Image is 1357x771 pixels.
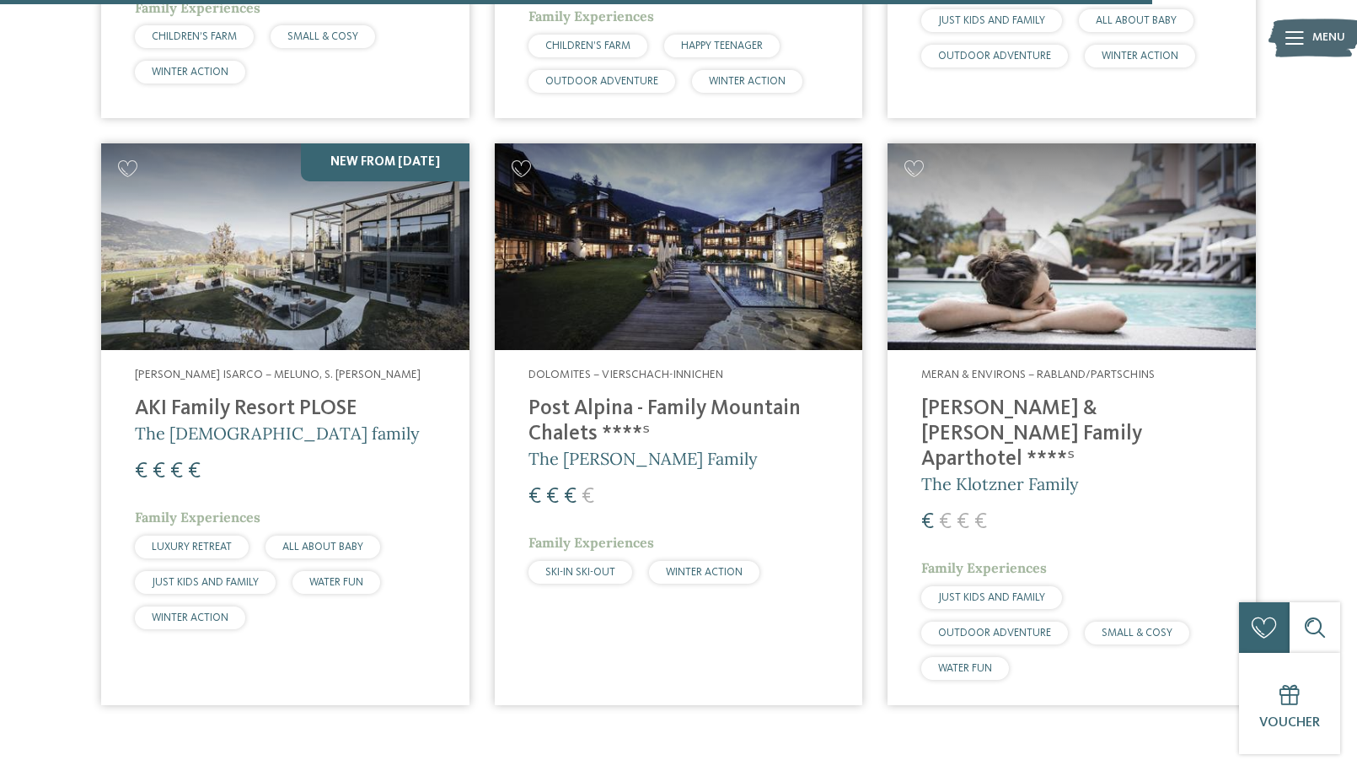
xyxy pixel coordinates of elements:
span: ALL ABOUT BABY [1096,15,1177,26]
span: CHILDREN’S FARM [545,40,630,51]
span: Family Experiences [135,509,260,526]
img: Post Alpina - Family Mountain Chalets ****ˢ [495,143,863,351]
span: WATER FUN [938,663,992,674]
span: OUTDOOR ADVENTURE [545,76,658,87]
span: € [564,486,577,508]
span: OUTDOOR ADVENTURE [938,51,1051,62]
h4: [PERSON_NAME] & [PERSON_NAME] Family Aparthotel ****ˢ [921,396,1222,472]
span: [PERSON_NAME] Isarco – Meluno, S. [PERSON_NAME] [135,369,421,380]
span: Family Experiences [528,8,654,24]
span: The [DEMOGRAPHIC_DATA] family [135,423,420,444]
span: OUTDOOR ADVENTURE [938,628,1051,639]
a: Looking for family hotels? Find the best ones here! Dolomites – Vierschach-Innichen Post Alpina -... [495,143,863,705]
span: Meran & Environs – Rabland/Partschins [921,369,1155,380]
span: WINTER ACTION [709,76,786,87]
span: The Klotzner Family [921,473,1079,494]
span: WINTER ACTION [152,612,228,623]
span: € [974,511,987,533]
span: Voucher [1259,716,1320,730]
span: WATER FUN [309,577,363,588]
span: WINTER ACTION [666,567,743,578]
span: WINTER ACTION [152,67,228,78]
span: JUST KIDS AND FAMILY [938,15,1045,26]
span: € [939,511,952,533]
span: JUST KIDS AND FAMILY [152,577,259,588]
span: € [582,486,594,508]
span: CHILDREN’S FARM [152,31,237,42]
span: € [546,486,559,508]
span: € [153,461,165,483]
a: Voucher [1239,653,1340,754]
span: SMALL & COSY [287,31,358,42]
img: Looking for family hotels? Find the best ones here! [888,143,1256,351]
img: Looking for family hotels? Find the best ones here! [101,143,469,351]
h4: Post Alpina - Family Mountain Chalets ****ˢ [528,396,829,447]
span: € [957,511,969,533]
span: The [PERSON_NAME] Family [528,448,758,469]
span: Family Experiences [528,534,654,551]
span: HAPPY TEENAGER [681,40,763,51]
a: Looking for family hotels? Find the best ones here! NEW from [DATE] [PERSON_NAME] Isarco – Meluno... [101,143,469,705]
span: JUST KIDS AND FAMILY [938,592,1045,603]
span: Dolomites – Vierschach-Innichen [528,369,723,380]
h4: AKI Family Resort PLOSE [135,396,436,422]
span: LUXURY RETREAT [152,542,232,553]
span: € [188,461,201,483]
span: € [528,486,541,508]
span: Family Experiences [921,559,1047,576]
span: ALL ABOUT BABY [282,542,363,553]
span: € [135,461,147,483]
span: SKI-IN SKI-OUT [545,567,615,578]
span: € [921,511,934,533]
a: Looking for family hotels? Find the best ones here! Meran & Environs – Rabland/Partschins [PERSON... [888,143,1256,705]
span: WINTER ACTION [1102,51,1178,62]
span: € [170,461,183,483]
span: SMALL & COSY [1102,628,1172,639]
